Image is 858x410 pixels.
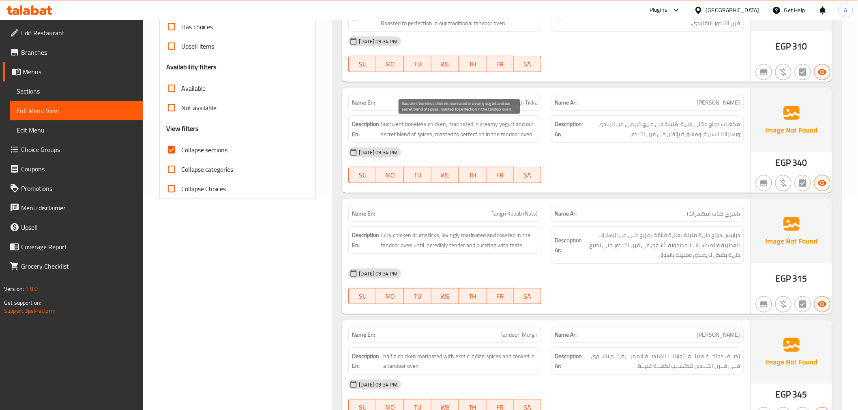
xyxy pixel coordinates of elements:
a: Upsell [3,218,143,237]
img: Ae5nvW7+0k+MAAAAAElFTkSuQmCC [751,320,832,384]
button: TU [404,288,431,304]
strong: Description En: [352,351,382,371]
img: Ae5nvW7+0k+MAAAAAElFTkSuQmCC [751,88,832,152]
span: TH [462,169,483,181]
span: Promotions [21,184,137,193]
img: Ae5nvW7+0k+MAAAAAElFTkSuQmCC [751,199,832,263]
button: SA [514,167,541,183]
span: تانجري كباب (مكسرات) [687,209,740,218]
span: MO [380,58,401,70]
button: Purchased item [775,64,792,80]
span: WE [435,58,456,70]
button: Not has choices [795,64,811,80]
button: MO [376,288,404,304]
span: TU [407,169,428,181]
span: 340 [792,155,807,171]
span: half a chicken marinated with exotic Indian spices and cooked in a tandoor oven [383,351,538,371]
span: Collapse Choices [181,184,226,194]
button: Not branch specific item [756,296,772,312]
span: EGP [776,387,791,402]
strong: Description En: [352,3,379,23]
span: FR [490,169,511,181]
strong: Name En: [352,98,375,107]
span: SU [352,58,373,70]
button: SA [514,56,541,72]
button: Available [814,64,830,80]
span: TU [407,290,428,302]
a: Promotions [3,179,143,198]
span: EGP [776,155,791,171]
span: EGP [776,38,791,54]
span: WE [435,290,456,302]
button: Purchased item [775,296,792,312]
span: Choice Groups [21,145,137,154]
strong: Description En: [352,119,379,139]
button: SU [348,167,376,183]
a: Support.OpsPlatform [4,305,56,316]
button: MO [376,56,404,72]
span: نصــف دجاجــة متبلــة بتوابلنــا الهنديــة المميــزة، ثــم تشــوى فــي فــرن التنــدور لتكتســب ن... [583,351,740,371]
span: 315 [792,271,807,286]
button: TU [404,56,431,72]
a: Coverage Report [3,237,143,256]
span: SA [517,290,538,302]
span: Upsell items [181,41,214,51]
strong: Name En: [352,331,375,339]
button: WE [431,288,459,304]
a: Full Menu View [10,101,143,120]
span: Full Menu View [17,106,137,115]
span: [DATE] 09:34 PM [356,149,401,156]
button: TH [459,167,487,183]
span: Edit Menu [17,125,137,135]
button: Available [814,175,830,191]
span: Not available [181,103,217,113]
span: TH [462,58,483,70]
button: Not has choices [795,296,811,312]
span: Menu disclaimer [21,203,137,213]
button: Not has choices [795,175,811,191]
strong: Name En: [352,209,375,218]
a: Sections [10,81,143,101]
span: Upsell [21,222,137,232]
strong: Description En: [352,230,379,250]
span: SU [352,290,373,302]
span: 345 [792,387,807,402]
a: Menu disclaimer [3,198,143,218]
button: TH [459,288,487,304]
span: Sections [17,86,137,96]
button: SA [514,288,541,304]
button: Not branch specific item [756,64,772,80]
button: TH [459,56,487,72]
span: [DATE] 09:34 PM [356,381,401,389]
span: FR [490,58,511,70]
span: Succulent boneless chicken, marinated in creamy yogurt and our secret blend of spices, roasted to... [381,119,538,139]
span: Menus [23,67,137,77]
span: 310 [792,38,807,54]
button: Not branch specific item [756,175,772,191]
span: WE [435,169,456,181]
a: Branches [3,43,143,62]
span: MO [380,169,401,181]
strong: Description Ar: [555,119,582,139]
span: SU [352,169,373,181]
span: مكعبات دجاج مخلي طرية، مُتبلة في مزيج كريمي من الزبادي وبهاراتنا السرية، ومشوية بإتقان في فرن الت... [583,119,740,139]
span: FR [490,290,511,302]
span: دبابيس دجاج طرية متبلة بعناية فائقة بمزيج غني من البهارات العطرية والمكسرات المطحونة. تُشوى في فر... [583,230,740,260]
span: Tangri Kebab (Nuts) [491,209,538,218]
span: SA [517,169,538,181]
a: Coupons [3,159,143,179]
span: Collapse sections [181,145,228,155]
strong: Description Ar: [555,351,582,371]
span: Murgh Tikka [508,98,538,107]
div: [GEOGRAPHIC_DATA] [706,6,759,15]
span: Has choices [181,22,213,32]
button: WE [431,167,459,183]
button: Purchased item [775,175,792,191]
button: Available [814,296,830,312]
div: Plugins [650,5,667,15]
strong: Name Ar: [555,331,577,339]
strong: Description Ar: [555,3,582,23]
a: Edit Restaurant [3,23,143,43]
span: Version: [4,284,24,294]
button: SU [348,56,376,72]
